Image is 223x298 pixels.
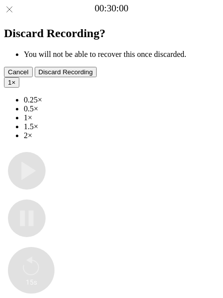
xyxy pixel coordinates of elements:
[24,104,219,113] li: 0.5×
[24,122,219,131] li: 1.5×
[24,96,219,104] li: 0.25×
[24,113,219,122] li: 1×
[4,77,19,88] button: 1×
[24,50,219,59] li: You will not be able to recover this once discarded.
[95,3,128,14] a: 00:30:00
[4,67,33,77] button: Cancel
[35,67,97,77] button: Discard Recording
[24,131,219,140] li: 2×
[8,79,11,86] span: 1
[4,27,219,40] h2: Discard Recording?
